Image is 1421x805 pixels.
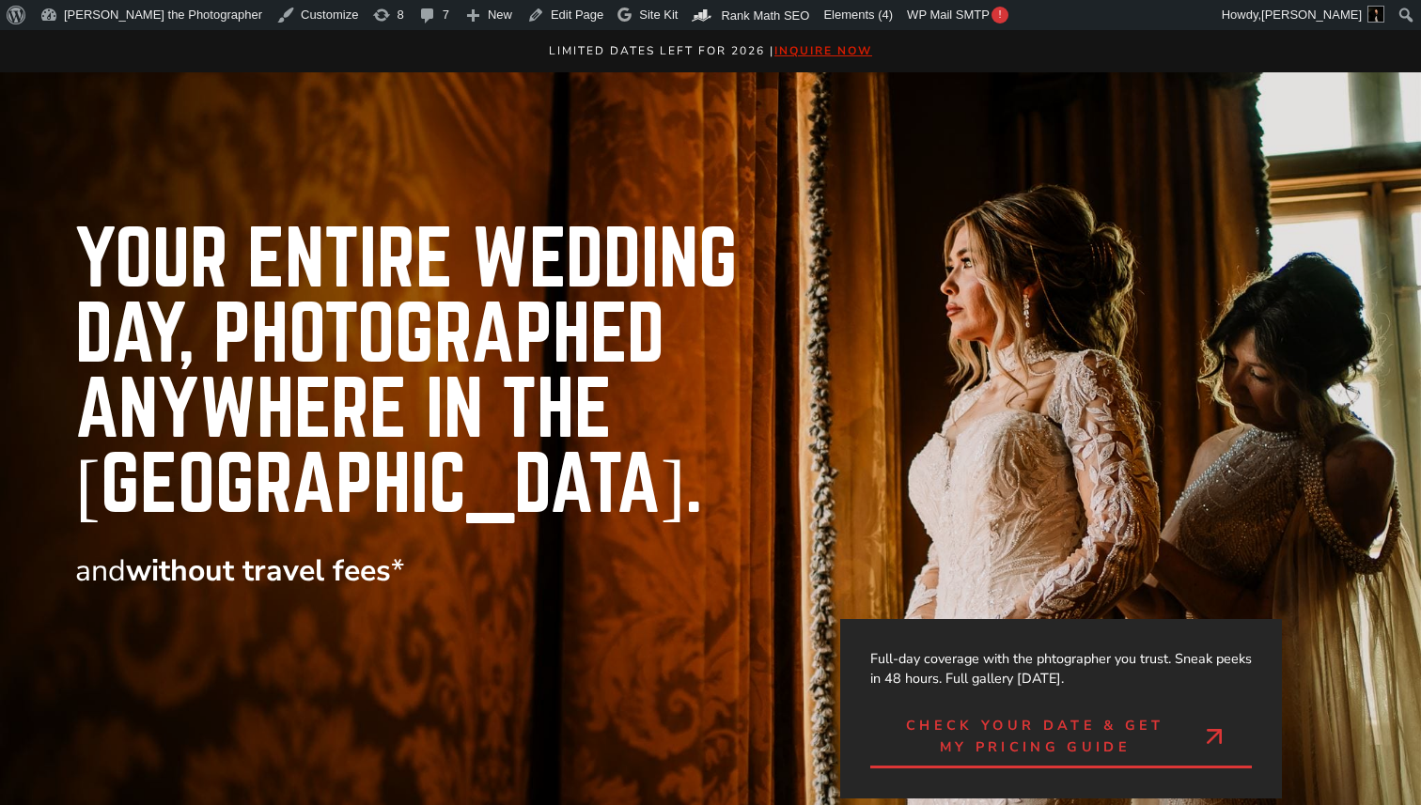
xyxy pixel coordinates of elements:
[126,550,391,591] strong: without travel fees
[21,41,1401,61] p: Limited Dates LEft for 2026 |
[75,553,733,589] p: and *
[1261,8,1362,22] span: [PERSON_NAME]
[774,43,872,58] a: inquire now
[75,223,874,523] h1: Your entire Wedding Day, Photographed Anywhere in the [GEOGRAPHIC_DATA].
[639,8,678,22] span: Site Kit
[870,649,1253,689] p: Full-day coverage with the phtographer you trust. Sneak peeks in 48 hours. Full gallery [DATE].
[992,7,1008,23] span: !
[893,715,1179,758] span: Check Your Date & Get My Pricing Guide
[870,711,1253,768] a: Check Your Date & Get My Pricing Guide
[721,8,809,23] span: Rank Math SEO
